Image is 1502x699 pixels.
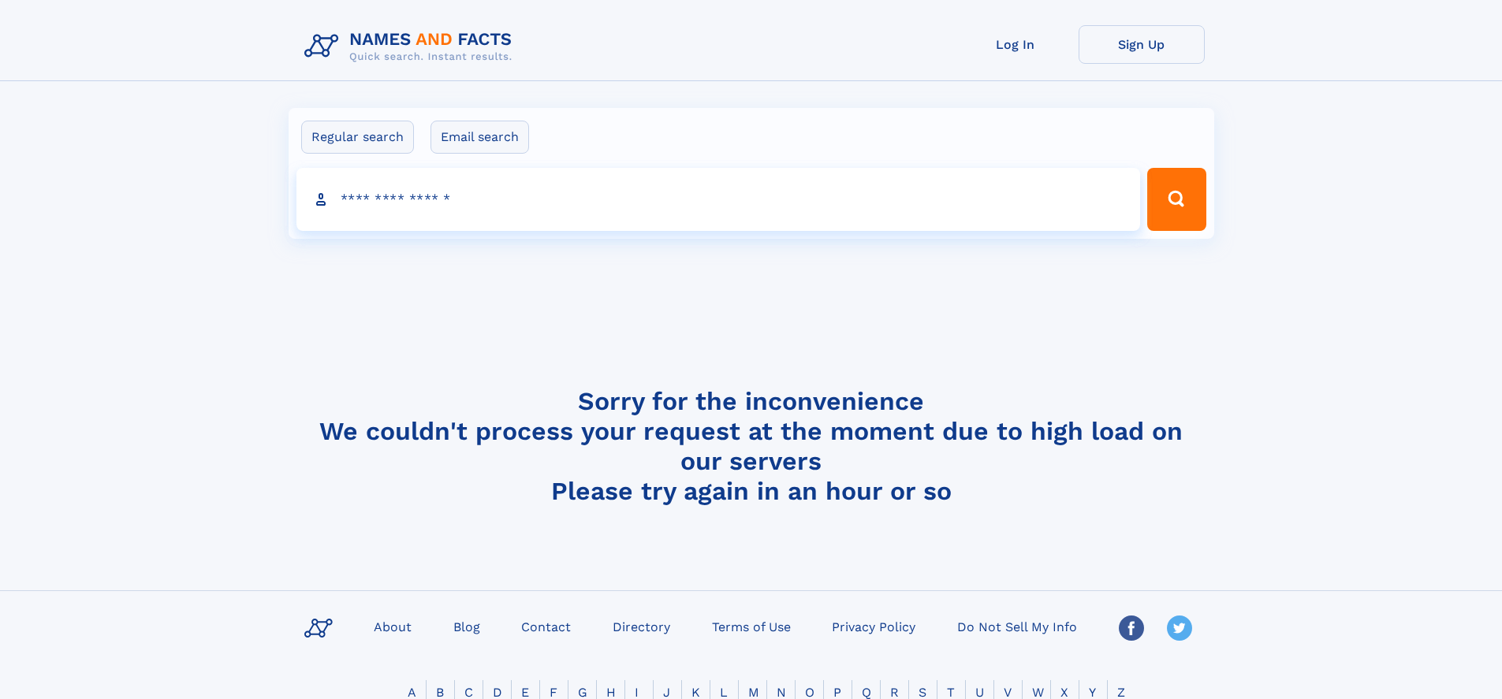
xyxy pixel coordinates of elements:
input: search input [296,168,1141,231]
label: Email search [430,121,529,154]
button: Search Button [1147,168,1206,231]
a: Contact [515,615,577,638]
img: Twitter [1167,615,1192,641]
a: Sign Up [1079,25,1205,64]
a: Blog [447,615,486,638]
a: Do Not Sell My Info [951,615,1083,638]
img: Facebook [1119,615,1144,641]
img: Logo Names and Facts [298,25,525,68]
a: About [367,615,418,638]
a: Privacy Policy [826,615,922,638]
label: Regular search [301,121,414,154]
h4: Sorry for the inconvenience We couldn't process your request at the moment due to high load on ou... [298,386,1205,506]
a: Log In [952,25,1079,64]
a: Directory [606,615,676,638]
a: Terms of Use [706,615,797,638]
